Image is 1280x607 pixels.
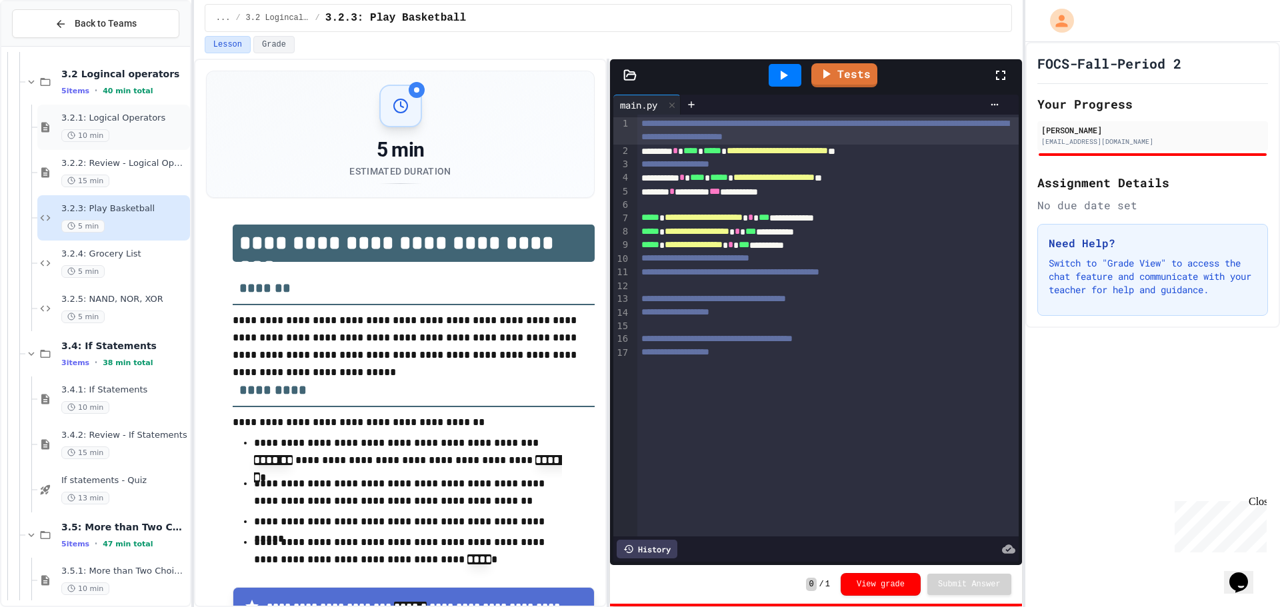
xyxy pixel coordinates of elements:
span: 47 min total [103,540,153,548]
div: 13 [613,293,630,306]
div: 1 [613,117,630,145]
div: 10 [613,253,630,266]
div: 15 [613,320,630,333]
span: 15 min [61,175,109,187]
span: 5 items [61,87,89,95]
span: 3.2.3: Play Basketball [61,203,187,215]
div: History [617,540,677,558]
button: View grade [841,573,921,596]
div: 12 [613,280,630,293]
button: Back to Teams [12,9,179,38]
span: 13 min [61,492,109,504]
p: Switch to "Grade View" to access the chat feature and communicate with your teacher for help and ... [1049,257,1257,297]
span: 3.4.1: If Statements [61,384,187,396]
span: 3.2.5: NAND, NOR, XOR [61,294,187,305]
div: main.py [613,95,681,115]
span: 40 min total [103,87,153,95]
h3: Need Help? [1049,235,1257,251]
div: 17 [613,346,630,360]
span: / [235,13,240,23]
div: 3 [613,158,630,171]
span: 3.2 Logincal operators [246,13,310,23]
div: My Account [1036,5,1077,36]
span: • [95,85,97,96]
span: 10 min [61,401,109,414]
iframe: chat widget [1169,496,1267,552]
div: Estimated Duration [349,165,451,178]
div: 14 [613,306,630,320]
h2: Assignment Details [1037,173,1268,192]
span: ... [216,13,231,23]
span: 3 items [61,358,89,367]
div: 11 [613,266,630,279]
span: 3.2.4: Grocery List [61,249,187,260]
span: 38 min total [103,358,153,367]
span: / [819,579,824,590]
div: 7 [613,212,630,225]
span: If statements - Quiz [61,475,187,486]
span: 3.2.3: Play Basketball [325,10,466,26]
span: 3.4: If Statements [61,340,187,352]
span: 3.2.2: Review - Logical Operators [61,158,187,169]
span: 10 min [61,129,109,142]
h2: Your Progress [1037,95,1268,113]
div: 5 [613,185,630,199]
a: Tests [811,63,877,87]
span: • [95,538,97,549]
span: Back to Teams [75,17,137,31]
iframe: chat widget [1224,554,1267,594]
span: 3.5.1: More than Two Choices [61,566,187,577]
div: Chat with us now!Close [5,5,92,85]
span: 10 min [61,582,109,595]
span: 5 min [61,220,105,233]
span: 5 min [61,310,105,323]
span: 1 [825,579,830,590]
button: Submit Answer [927,574,1011,595]
span: 0 [806,578,816,591]
div: main.py [613,98,664,112]
div: 5 min [349,138,451,162]
span: Submit Answer [938,579,1001,590]
span: 3.5: More than Two Choices [61,521,187,533]
span: 5 items [61,540,89,548]
span: • [95,357,97,368]
div: [PERSON_NAME] [1041,124,1264,136]
div: 2 [613,145,630,158]
div: 6 [613,199,630,212]
span: 3.2 Logincal operators [61,68,187,80]
div: 4 [613,171,630,185]
span: 15 min [61,446,109,459]
div: No due date set [1037,197,1268,213]
button: Grade [253,36,295,53]
div: 9 [613,239,630,252]
div: 16 [613,332,630,346]
div: [EMAIL_ADDRESS][DOMAIN_NAME] [1041,137,1264,147]
div: 8 [613,225,630,239]
h1: FOCS-Fall-Period 2 [1037,54,1181,73]
button: Lesson [205,36,251,53]
span: 3.4.2: Review - If Statements [61,430,187,441]
span: 3.2.1: Logical Operators [61,113,187,124]
span: / [315,13,320,23]
span: 5 min [61,265,105,278]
